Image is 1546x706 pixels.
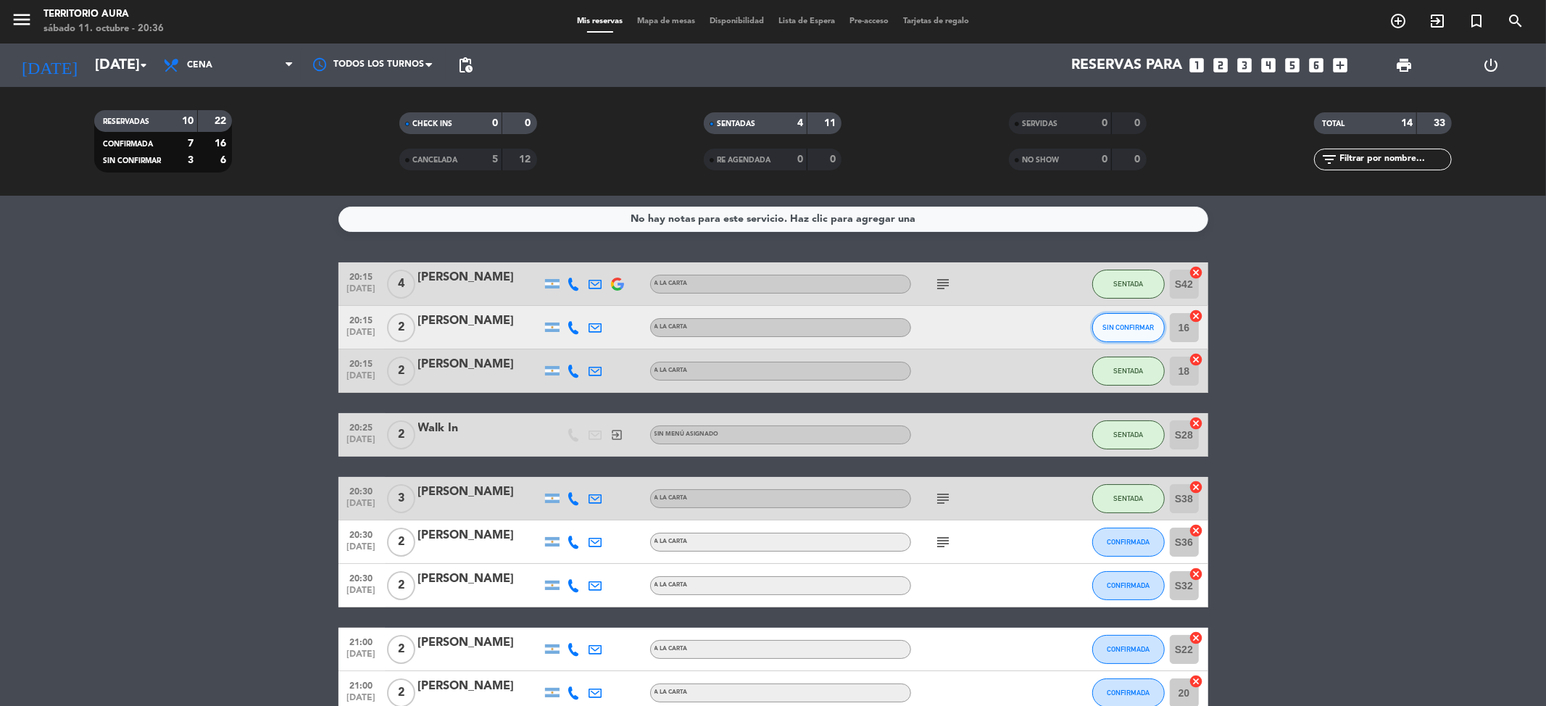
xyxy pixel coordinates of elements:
i: subject [935,275,952,293]
div: TERRITORIO AURA [43,7,164,22]
i: cancel [1189,567,1204,581]
strong: 3 [188,155,194,165]
strong: 7 [188,138,194,149]
div: [PERSON_NAME] [418,483,541,502]
span: 20:30 [344,526,380,542]
span: Sin menú asignado [654,431,719,437]
span: 20:25 [344,418,380,435]
span: SENTADA [1113,367,1143,375]
span: 2 [387,313,415,342]
div: [PERSON_NAME] [418,677,541,696]
strong: 6 [220,155,229,165]
span: [DATE] [344,371,380,388]
input: Filtrar por nombre... [1339,151,1451,167]
span: [DATE] [344,649,380,666]
span: 4 [387,270,415,299]
span: 21:00 [344,676,380,693]
span: print [1395,57,1413,74]
i: subject [935,533,952,551]
div: [PERSON_NAME] [418,312,541,331]
span: A LA CARTA [654,495,688,501]
button: menu [11,9,33,36]
div: [PERSON_NAME] [418,526,541,545]
span: Tarjetas de regalo [896,17,976,25]
i: cancel [1189,265,1204,280]
i: subject [935,490,952,507]
span: 20:15 [344,354,380,371]
div: [PERSON_NAME] [418,355,541,374]
span: 20:15 [344,267,380,284]
i: [DATE] [11,49,88,81]
span: TOTAL [1323,120,1345,128]
strong: 11 [824,118,839,128]
strong: 22 [215,116,229,126]
span: CANCELADA [412,157,457,164]
span: Disponibilidad [702,17,771,25]
span: Mis reservas [570,17,630,25]
span: Lista de Espera [771,17,842,25]
span: 20:15 [344,311,380,328]
i: arrow_drop_down [135,57,152,74]
span: A LA CARTA [654,582,688,588]
span: SENTADA [1113,494,1143,502]
strong: 0 [492,118,498,128]
span: pending_actions [457,57,474,74]
i: cancel [1189,631,1204,645]
span: 2 [387,635,415,664]
span: [DATE] [344,499,380,515]
span: 21:00 [344,633,380,649]
span: A LA CARTA [654,281,688,286]
strong: 0 [1135,118,1144,128]
span: A LA CARTA [654,539,688,544]
i: cancel [1189,523,1204,538]
span: RE AGENDADA [717,157,770,164]
span: SENTADA [1113,431,1143,439]
strong: 0 [1102,154,1107,165]
span: SIN CONFIRMAR [1102,323,1154,331]
span: [DATE] [344,284,380,301]
div: LOG OUT [1447,43,1535,87]
span: A LA CARTA [654,646,688,652]
span: SENTADAS [717,120,755,128]
span: SENTADA [1113,280,1143,288]
i: filter_list [1321,151,1339,168]
button: SENTADA [1092,484,1165,513]
i: cancel [1189,416,1204,431]
div: [PERSON_NAME] [418,570,541,589]
span: 2 [387,357,415,386]
button: SENTADA [1092,420,1165,449]
span: CONFIRMADA [1107,581,1150,589]
span: [DATE] [344,328,380,344]
span: [DATE] [344,435,380,452]
button: SENTADA [1092,270,1165,299]
i: power_settings_new [1483,57,1500,74]
span: SIN CONFIRMAR [103,157,161,165]
strong: 0 [830,154,839,165]
i: menu [11,9,33,30]
img: google-logo.png [611,278,624,291]
span: A LA CARTA [654,324,688,330]
i: looks_5 [1284,56,1302,75]
button: CONFIRMADA [1092,635,1165,664]
i: turned_in_not [1468,12,1485,30]
span: 2 [387,571,415,600]
span: 20:30 [344,482,380,499]
span: Pre-acceso [842,17,896,25]
i: exit_to_app [611,428,624,441]
span: 20:30 [344,569,380,586]
i: cancel [1189,352,1204,367]
span: CONFIRMADA [1107,689,1150,697]
span: [DATE] [344,586,380,602]
span: CONFIRMADA [103,141,153,148]
span: NO SHOW [1022,157,1059,164]
button: CONFIRMADA [1092,571,1165,600]
i: cancel [1189,309,1204,323]
strong: 14 [1401,118,1413,128]
span: CONFIRMADA [1107,645,1150,653]
div: [PERSON_NAME] [418,634,541,652]
span: Reservas para [1072,57,1183,74]
i: looks_two [1212,56,1231,75]
span: CONFIRMADA [1107,538,1150,546]
button: CONFIRMADA [1092,528,1165,557]
strong: 5 [492,154,498,165]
